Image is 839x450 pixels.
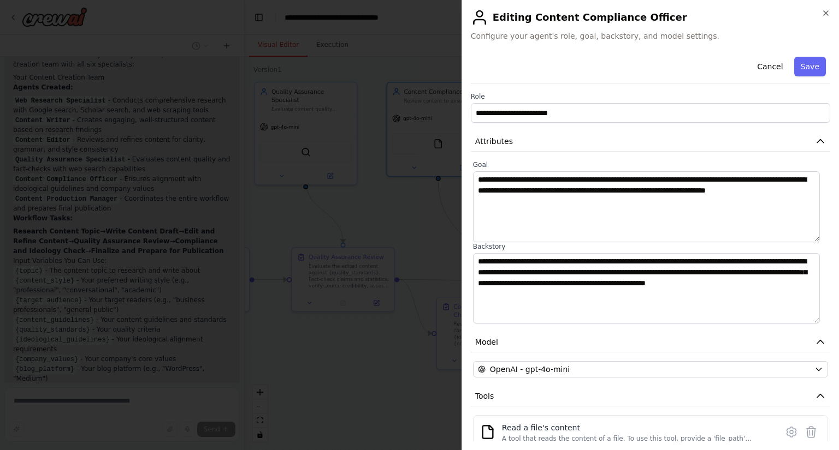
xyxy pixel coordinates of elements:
span: Tools [475,391,494,401]
span: Model [475,337,498,347]
span: OpenAI - gpt-4o-mini [490,364,570,375]
button: Tools [471,386,830,406]
button: OpenAI - gpt-4o-mini [473,361,828,377]
img: FileReadTool [480,424,495,440]
h2: Editing Content Compliance Officer [471,9,830,26]
button: Attributes [471,131,830,152]
span: Attributes [475,136,513,147]
label: Backstory [473,242,828,251]
div: A tool that reads the content of a file. To use this tool, provide a 'file_path' parameter with t... [502,434,771,443]
button: Model [471,332,830,352]
button: Delete tool [801,422,821,442]
label: Goal [473,160,828,169]
label: Role [471,92,830,101]
button: Configure tool [782,422,801,442]
span: Configure your agent's role, goal, backstory, and model settings. [471,31,830,41]
button: Cancel [751,57,789,76]
div: Read a file's content [502,422,771,433]
button: Save [794,57,826,76]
